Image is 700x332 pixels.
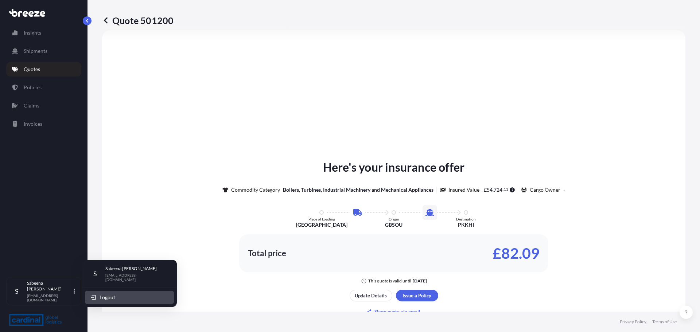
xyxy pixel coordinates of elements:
p: Sabeena [PERSON_NAME] [27,280,72,292]
p: Boilers, Turbines, Industrial Machinery and Mechanical Appliances [283,186,433,194]
button: Issue a Policy [396,290,438,301]
p: PKKHI [458,221,474,229]
span: £ [484,187,487,192]
span: . [503,188,503,191]
a: Claims [6,98,81,113]
p: Destination [456,217,476,221]
p: This quote is valid until [368,278,411,284]
button: Share quote via email [350,306,438,317]
span: , [493,187,494,192]
a: Shipments [6,44,81,58]
a: Invoices [6,117,81,131]
p: Origin [389,217,399,221]
p: Invoices [24,120,42,128]
p: [EMAIL_ADDRESS][DOMAIN_NAME] [27,293,72,302]
a: Privacy Policy [620,319,646,325]
a: Policies [6,80,81,95]
p: [DATE] [413,278,427,284]
span: 54 [487,187,493,192]
p: Place of Loading [308,217,335,221]
span: S [93,270,97,277]
span: Logout [100,294,115,301]
p: Shipments [24,47,47,55]
span: 11 [504,188,508,191]
p: Policies [24,84,42,91]
button: Update Details [350,290,392,301]
p: GBSOU [385,221,402,229]
p: Total price [248,250,286,257]
p: £82.09 [493,247,540,259]
p: [GEOGRAPHIC_DATA] [296,221,347,229]
p: Sabeena [PERSON_NAME] [105,266,165,272]
a: Insights [6,26,81,40]
a: Terms of Use [652,319,677,325]
p: Cargo Owner [530,186,560,194]
p: Commodity Category [231,186,280,194]
span: S [15,288,19,295]
p: Update Details [355,292,387,299]
p: Share quote via email [374,308,420,315]
span: 724 [494,187,502,192]
p: Here's your insurance offer [323,159,464,176]
p: [EMAIL_ADDRESS][DOMAIN_NAME] [105,273,165,282]
img: organization-logo [9,314,62,326]
p: Insights [24,29,41,36]
p: - [563,186,565,194]
p: Issue a Policy [402,292,431,299]
p: Insured Value [448,186,479,194]
p: Claims [24,102,39,109]
p: Quote 501200 [102,15,174,26]
button: Logout [85,291,174,304]
a: Quotes [6,62,81,77]
p: Quotes [24,66,40,73]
